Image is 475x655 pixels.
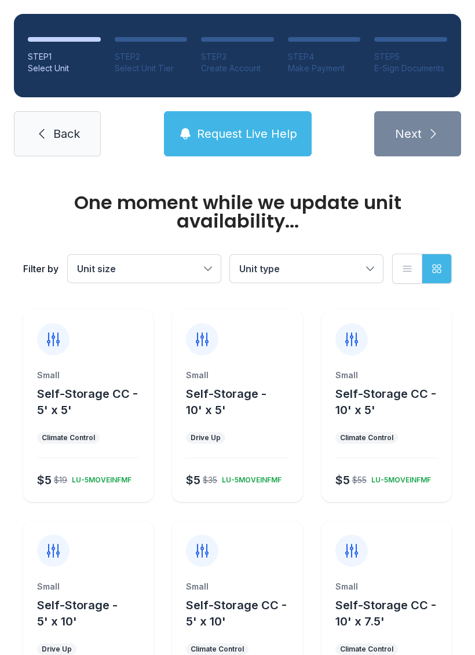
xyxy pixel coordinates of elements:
div: $55 [352,474,367,486]
div: Small [186,369,288,381]
span: Self-Storage - 5' x 10' [37,598,118,628]
span: Self-Storage - 10' x 5' [186,387,266,417]
div: LU-5MOVEINFMF [67,471,131,485]
button: Self-Storage - 5' x 10' [37,597,149,630]
div: Small [335,369,438,381]
div: Small [335,581,438,592]
div: One moment while we update unit availability... [23,193,452,230]
span: Request Live Help [197,126,297,142]
div: STEP 2 [115,51,188,63]
div: STEP 1 [28,51,101,63]
div: Small [37,369,140,381]
div: Small [37,581,140,592]
div: Drive Up [191,433,221,442]
span: Self-Storage CC - 10' x 5' [335,387,436,417]
span: Back [53,126,80,142]
div: $5 [37,472,52,488]
div: STEP 5 [374,51,447,63]
div: Filter by [23,262,59,276]
div: E-Sign Documents [374,63,447,74]
button: Self-Storage CC - 10' x 7.5' [335,597,447,630]
div: Select Unit Tier [115,63,188,74]
div: Small [186,581,288,592]
div: $19 [54,474,67,486]
div: $35 [203,474,217,486]
span: Self-Storage CC - 5' x 5' [37,387,138,417]
div: $5 [335,472,350,488]
span: Unit type [239,263,280,275]
div: LU-5MOVEINFMF [367,471,431,485]
button: Self-Storage CC - 5' x 10' [186,597,298,630]
span: Next [395,126,422,142]
div: LU-5MOVEINFMF [217,471,282,485]
div: Drive Up [42,645,72,654]
div: Climate Control [42,433,95,442]
button: Self-Storage CC - 10' x 5' [335,386,447,418]
div: Create Account [201,63,274,74]
div: $5 [186,472,200,488]
div: Climate Control [191,645,244,654]
div: Select Unit [28,63,101,74]
div: STEP 4 [288,51,361,63]
button: Unit type [230,255,383,283]
button: Self-Storage CC - 5' x 5' [37,386,149,418]
div: STEP 3 [201,51,274,63]
span: Unit size [77,263,116,275]
div: Climate Control [340,433,393,442]
span: Self-Storage CC - 5' x 10' [186,598,287,628]
div: Make Payment [288,63,361,74]
span: Self-Storage CC - 10' x 7.5' [335,598,436,628]
div: Climate Control [340,645,393,654]
button: Self-Storage - 10' x 5' [186,386,298,418]
button: Unit size [68,255,221,283]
